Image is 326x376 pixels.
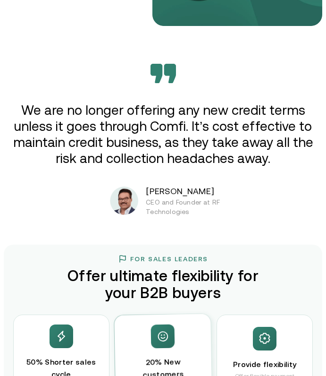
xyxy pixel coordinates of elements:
p: [PERSON_NAME] [146,185,265,197]
img: Bevarabia [150,64,176,83]
img: spark [156,329,169,342]
img: flag [118,254,127,264]
h2: Offer ultimate flexibility for your B2B buyers [52,267,274,301]
img: spark [55,329,68,343]
h3: Provide flexibility [233,358,296,370]
img: spark [258,332,271,345]
img: Photoroom [110,187,138,215]
h3: For Sales Leaders [130,255,208,263]
p: CEO and Founder at RF Technologies [146,197,241,216]
p: We are no longer offering any new credit terms unless it goes through Comfi. It’s cost effective ... [4,102,322,166]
